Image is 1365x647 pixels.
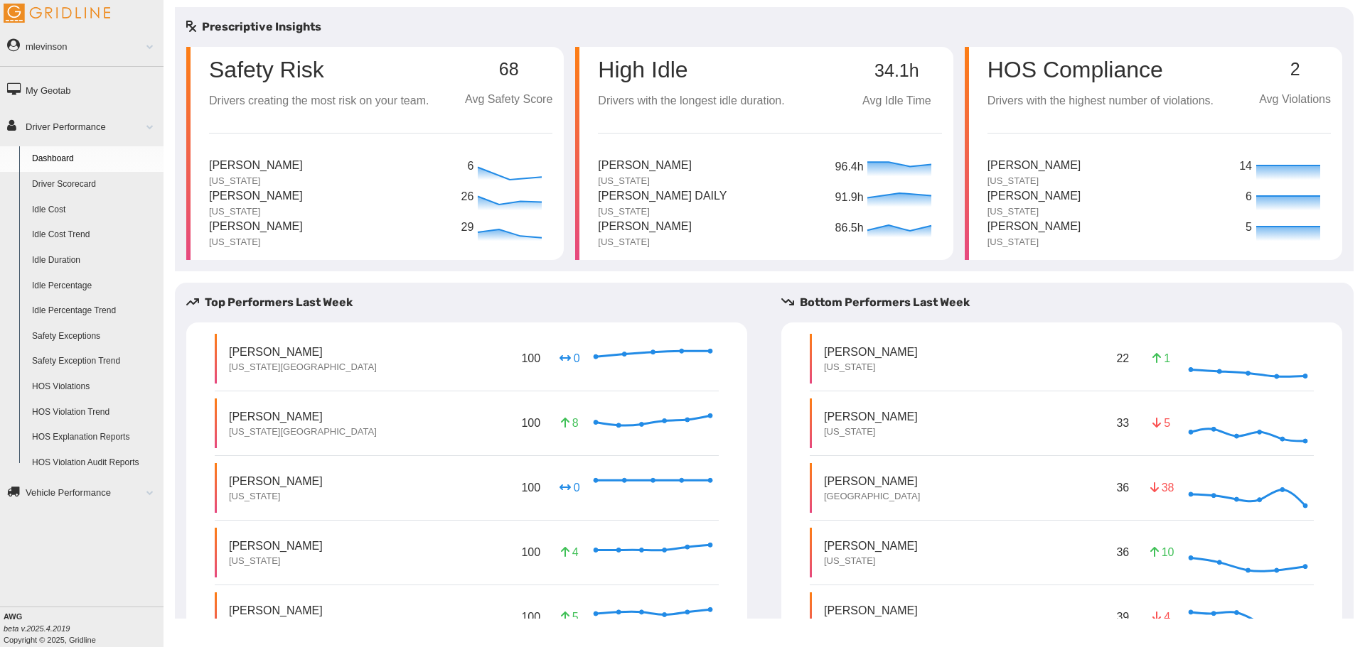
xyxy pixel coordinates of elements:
[26,172,164,197] a: Driver Scorecard
[229,425,377,438] p: [US_STATE][GEOGRAPHIC_DATA]
[229,344,377,360] p: [PERSON_NAME]
[26,374,164,400] a: HOS Violations
[518,412,543,434] p: 100
[4,611,164,646] div: Copyright © 2025, Gridline
[209,187,303,205] p: [PERSON_NAME]
[987,187,1081,205] p: [PERSON_NAME]
[26,324,164,349] a: Safety Exceptions
[1150,415,1173,431] p: 5
[26,248,164,273] a: Idle Duration
[465,91,552,109] p: Avg Safety Score
[209,58,429,81] p: Safety Risk
[26,222,164,248] a: Idle Cost Trend
[461,188,475,206] p: 26
[824,555,918,567] p: [US_STATE]
[26,450,164,476] a: HOS Violation Audit Reports
[229,538,323,554] p: [PERSON_NAME]
[1113,347,1132,369] p: 22
[987,58,1214,81] p: HOS Compliance
[1113,412,1132,434] p: 33
[229,490,323,503] p: [US_STATE]
[781,294,1354,311] h5: Bottom Performers Last Week
[518,541,543,563] p: 100
[1246,219,1253,236] p: 5
[1239,158,1253,175] p: 14
[835,219,864,248] p: 86.5h
[1113,477,1132,499] p: 36
[824,473,920,489] p: [PERSON_NAME]
[26,425,164,450] a: HOS Explanation Reports
[467,158,474,175] p: 6
[598,236,692,249] p: [US_STATE]
[4,4,110,23] img: Gridline
[229,473,323,489] p: [PERSON_NAME]
[209,236,303,249] p: [US_STATE]
[598,157,692,175] p: [PERSON_NAME]
[987,236,1081,249] p: [US_STATE]
[186,294,759,311] h5: Top Performers Last Week
[1150,609,1173,625] p: 4
[1150,350,1173,366] p: 1
[852,92,942,110] p: Avg Idle Time
[26,197,164,223] a: Idle Cost
[209,175,303,187] p: [US_STATE]
[26,349,164,374] a: Safety Exception Trend
[824,538,918,554] p: [PERSON_NAME]
[229,361,377,374] p: [US_STATE][GEOGRAPHIC_DATA]
[518,347,543,369] p: 100
[1150,479,1173,496] p: 38
[26,146,164,172] a: Dashboard
[598,205,727,218] p: [US_STATE]
[1113,541,1132,563] p: 36
[229,408,377,425] p: [PERSON_NAME]
[4,624,70,633] i: beta v.2025.4.2019
[1150,544,1173,560] p: 10
[518,477,543,499] p: 100
[598,58,784,81] p: High Idle
[26,400,164,425] a: HOS Violation Trend
[835,158,864,187] p: 96.4h
[461,219,475,236] p: 29
[987,92,1214,110] p: Drivers with the highest number of violations.
[824,490,920,503] p: [GEOGRAPHIC_DATA]
[598,187,727,205] p: [PERSON_NAME] Daily
[558,609,581,625] p: 5
[987,157,1081,175] p: [PERSON_NAME]
[558,350,581,366] p: 0
[824,602,918,619] p: [PERSON_NAME]
[1113,606,1132,628] p: 39
[1259,91,1331,109] p: Avg Violations
[824,361,918,374] p: [US_STATE]
[4,612,22,621] b: AWG
[209,218,303,236] p: [PERSON_NAME]
[465,60,552,80] p: 68
[229,602,377,619] p: [PERSON_NAME]
[558,544,581,560] p: 4
[209,157,303,175] p: [PERSON_NAME]
[987,175,1081,187] p: [US_STATE]
[209,205,303,218] p: [US_STATE]
[824,344,918,360] p: [PERSON_NAME]
[1246,188,1253,206] p: 6
[598,175,692,187] p: [US_STATE]
[229,555,323,567] p: [US_STATE]
[209,92,429,110] p: Drivers creating the most risk on your team.
[852,61,942,81] p: 34.1h
[518,606,543,628] p: 100
[186,18,321,36] h5: Prescriptive Insights
[824,425,918,438] p: [US_STATE]
[824,408,918,425] p: [PERSON_NAME]
[987,205,1081,218] p: [US_STATE]
[1259,60,1331,80] p: 2
[558,479,581,496] p: 0
[26,298,164,324] a: Idle Percentage Trend
[987,218,1081,236] p: [PERSON_NAME]
[26,273,164,299] a: Idle Percentage
[835,189,864,217] p: 91.9h
[598,218,692,236] p: [PERSON_NAME]
[558,415,581,431] p: 8
[598,92,784,110] p: Drivers with the longest idle duration.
